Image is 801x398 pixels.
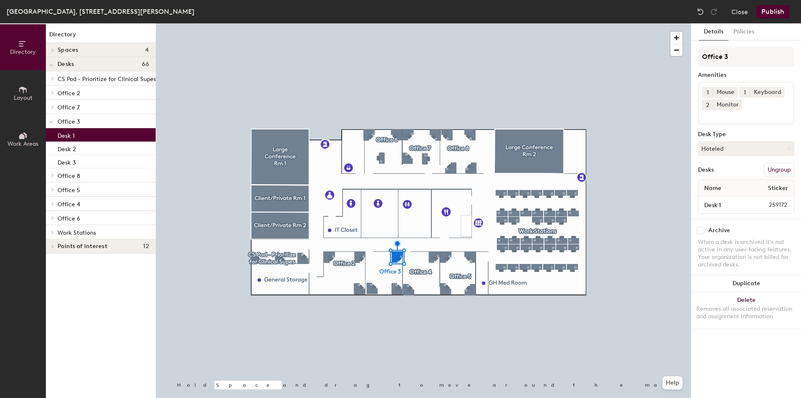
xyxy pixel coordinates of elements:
[699,23,728,41] button: Details
[46,30,156,43] h1: Directory
[698,167,714,173] div: Desks
[739,87,750,98] button: 1
[58,172,80,180] span: Office 8
[14,94,33,101] span: Layout
[58,104,80,111] span: Office 7
[58,76,156,83] span: CS Pod - Prioritize for Clinical Supes
[698,238,794,269] div: When a desk is archived it's not active in any user-facing features. Your organization is not bil...
[145,47,149,53] span: 4
[698,141,794,156] button: Hoteled
[700,199,749,211] input: Unnamed desk
[764,163,794,177] button: Ungroup
[143,243,149,250] span: 12
[744,88,746,97] span: 1
[58,157,76,166] p: Desk 3
[698,72,794,79] div: Amenities
[691,275,801,292] button: Duplicate
[58,187,80,194] span: Office 5
[707,88,709,97] span: 1
[728,23,759,41] button: Policies
[698,131,794,138] div: Desk Type
[58,229,96,236] span: Work Stations
[142,61,149,68] span: 66
[58,118,80,125] span: Office 3
[691,292,801,329] button: DeleteRemoves all associated reservation and assignment information
[7,6,194,17] div: [GEOGRAPHIC_DATA], [STREET_ADDRESS][PERSON_NAME]
[58,61,74,68] span: Desks
[58,143,76,153] p: Desk 2
[764,181,792,196] span: Sticker
[58,243,107,250] span: Points of interest
[713,87,738,98] div: Mouse
[10,48,36,56] span: Directory
[58,215,80,222] span: Office 6
[662,376,683,390] button: Help
[702,87,713,98] button: 1
[756,5,789,18] button: Publish
[8,140,38,147] span: Work Areas
[696,8,705,16] img: Undo
[731,5,748,18] button: Close
[58,90,80,97] span: Office 2
[700,181,725,196] span: Name
[58,130,75,139] p: Desk 1
[710,8,718,16] img: Redo
[713,99,742,110] div: Monitor
[58,47,78,53] span: Spaces
[750,87,785,98] div: Keyboard
[702,99,713,110] button: 2
[749,200,792,210] span: 259172
[706,101,709,109] span: 2
[696,305,796,320] div: Removes all associated reservation and assignment information
[708,227,730,234] div: Archive
[58,201,80,208] span: Office 4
